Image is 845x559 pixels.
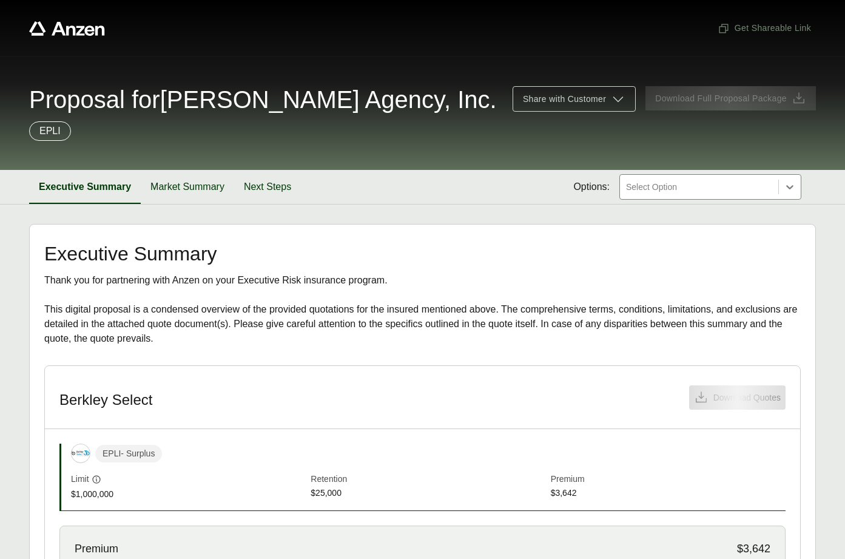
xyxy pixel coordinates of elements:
span: $25,000 [311,487,545,501]
span: Premium [75,541,118,557]
button: Share with Customer [513,86,636,112]
span: Get Shareable Link [718,22,811,35]
h2: Executive Summary [44,244,801,263]
span: $3,642 [737,541,770,557]
span: Proposal for [PERSON_NAME] Agency, Inc. [29,87,497,112]
span: $1,000,000 [71,488,306,501]
a: Anzen website [29,21,105,36]
h3: Berkley Select [59,391,152,409]
span: Limit [71,473,89,486]
div: Thank you for partnering with Anzen on your Executive Risk insurance program. This digital propos... [44,273,801,346]
span: Download Full Proposal Package [655,92,787,105]
span: Retention [311,473,545,487]
span: $3,642 [551,487,786,501]
button: Market Summary [141,170,234,204]
button: Get Shareable Link [713,17,816,39]
img: Berkley Select [72,444,90,462]
span: Options: [573,180,610,194]
button: Next Steps [234,170,301,204]
button: Executive Summary [29,170,141,204]
p: EPLI [39,124,61,138]
span: EPLI - Surplus [95,445,162,462]
span: Premium [551,473,786,487]
span: Share with Customer [523,93,606,106]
